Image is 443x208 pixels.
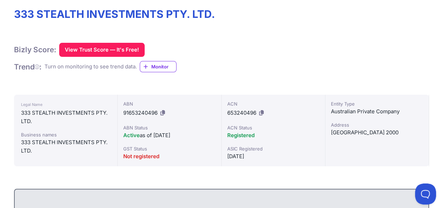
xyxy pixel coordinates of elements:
div: Legal Name [21,100,110,109]
div: 333 STEALTH INVESTMENTS PTY. LTD. [21,109,110,126]
div: as of [DATE] [123,131,215,140]
div: Address [331,121,423,128]
div: ACN [227,100,319,107]
div: ASIC Registered [227,145,319,152]
div: ABN [123,100,215,107]
h1: 333 STEALTH INVESTMENTS PTY. LTD. [14,8,429,20]
button: View Trust Score — It's Free! [59,43,145,57]
span: Not registered [123,153,159,160]
div: ABN Status [123,124,215,131]
span: 653240496 [227,109,256,116]
div: 333 STEALTH INVESTMENTS PTY. LTD. [21,138,110,155]
span: Registered [227,132,255,139]
div: Entity Type [331,100,423,107]
div: [DATE] [227,152,319,161]
div: Turn on monitoring to see trend data. [44,63,137,71]
div: ACN Status [227,124,319,131]
iframe: Toggle Customer Support [415,183,436,204]
div: Australian Private Company [331,107,423,116]
span: Monitor [151,63,176,70]
h1: Bizly Score: [14,45,56,54]
div: [GEOGRAPHIC_DATA] 2000 [331,128,423,137]
h1: Trend : [14,62,42,72]
span: Active [123,132,140,139]
div: Business names [21,131,110,138]
a: Monitor [140,61,176,72]
div: GST Status [123,145,215,152]
span: 91653240496 [123,109,158,116]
